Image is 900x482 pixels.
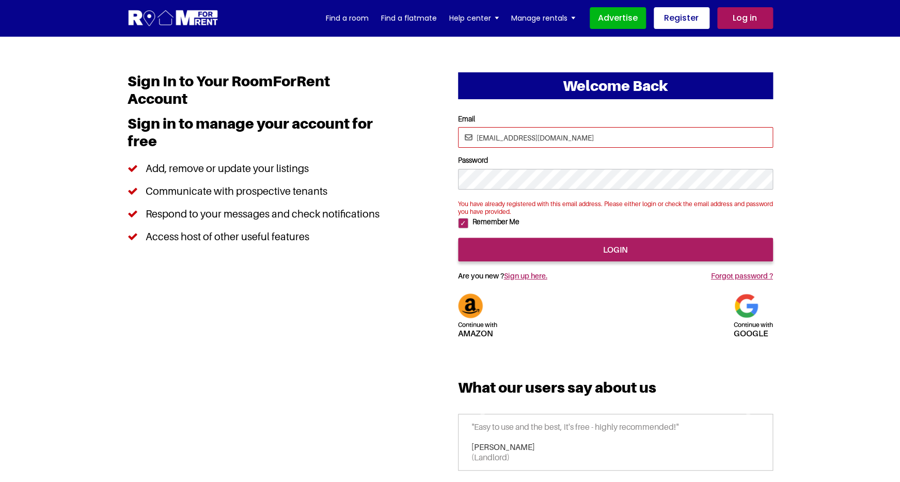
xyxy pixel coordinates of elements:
h3: Sign in to manage your account for free [128,115,387,157]
h5: google [734,318,773,337]
input: login [458,238,773,261]
h3: What our users say about us [458,379,773,404]
span: You have already registered with this email address. Please either login or check the email addre... [458,198,773,215]
label: Email [458,115,773,123]
li: Access host of other useful features [128,225,387,248]
a: Manage rentals [511,10,575,26]
label: Remember Me [468,217,519,226]
li: Add, remove or update your listings [128,157,387,180]
a: Continue withAmazon [458,300,497,337]
img: Google [734,293,759,318]
a: Forgot password ? [710,271,772,280]
label: Password [458,156,773,165]
h6: [PERSON_NAME] [471,442,760,452]
li: Communicate with prospective tenants [128,180,387,203]
span: Continue with [458,321,497,329]
li: Respond to your messages and check notifications [128,203,387,225]
a: Find a flatmate [381,10,437,26]
a: Sign up here. [504,271,547,280]
h1: Sign In to Your RoomForRent Account [128,72,387,115]
h2: Welcome Back [458,72,773,99]
span: Continue with [734,321,773,329]
a: Find a room [326,10,369,26]
a: Help center [449,10,499,26]
p: "Easy to use and the best, it's free - highly recommended!" [471,422,760,442]
a: Log in [717,7,773,29]
a: Register [654,7,709,29]
input: Email [458,127,773,148]
a: Continue withgoogle [734,300,773,337]
img: Amazon [458,293,483,318]
a: Advertise [590,7,646,29]
h5: Are you new ? [458,261,635,286]
h5: Amazon [458,318,497,337]
img: Logo for Room for Rent, featuring a welcoming design with a house icon and modern typography [128,9,219,28]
